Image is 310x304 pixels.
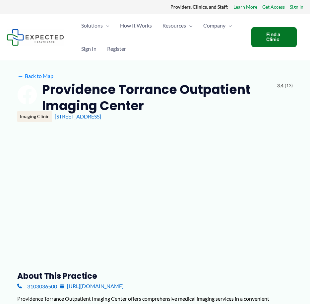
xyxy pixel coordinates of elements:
[17,271,293,281] h3: About this practice
[76,14,245,60] nav: Primary Site Navigation
[102,37,131,60] a: Register
[162,14,186,37] span: Resources
[103,14,109,37] span: Menu Toggle
[285,81,293,90] span: (13)
[198,14,237,37] a: CompanyMenu Toggle
[42,81,272,114] h2: Providence Torrance Outpatient Imaging Center
[17,281,57,291] a: 3103036500
[60,281,124,291] a: [URL][DOMAIN_NAME]
[251,27,297,47] a: Find a Clinic
[76,14,115,37] a: SolutionsMenu Toggle
[277,81,283,90] span: 3.4
[81,14,103,37] span: Solutions
[186,14,193,37] span: Menu Toggle
[170,4,228,10] strong: Providers, Clinics, and Staff:
[7,29,64,46] img: Expected Healthcare Logo - side, dark font, small
[290,3,303,11] a: Sign In
[115,14,157,37] a: How It Works
[81,37,96,60] span: Sign In
[17,111,52,122] div: Imaging Clinic
[55,113,101,119] a: [STREET_ADDRESS]
[120,14,152,37] span: How It Works
[225,14,232,37] span: Menu Toggle
[233,3,257,11] a: Learn More
[157,14,198,37] a: ResourcesMenu Toggle
[76,37,102,60] a: Sign In
[17,73,24,79] span: ←
[107,37,126,60] span: Register
[262,3,285,11] a: Get Access
[203,14,225,37] span: Company
[17,71,53,81] a: ←Back to Map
